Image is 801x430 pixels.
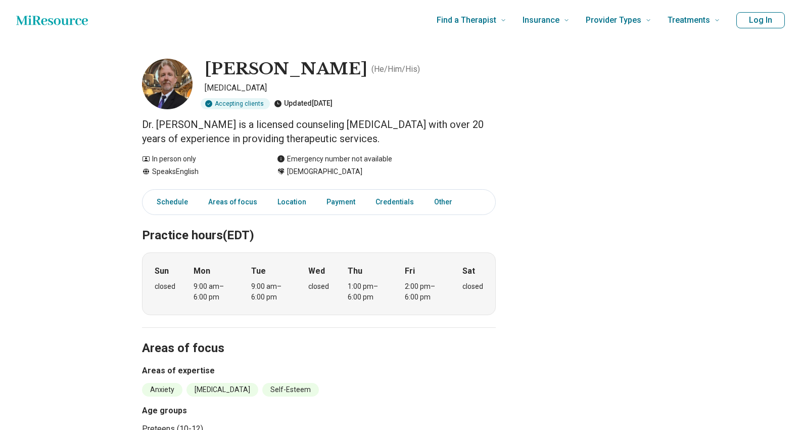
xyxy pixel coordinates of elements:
div: 9:00 am – 6:00 pm [251,281,290,303]
li: Self-Esteem [262,383,319,397]
div: closed [155,281,175,292]
strong: Fri [405,265,415,277]
div: 9:00 am – 6:00 pm [194,281,232,303]
a: Credentials [369,192,420,212]
h3: Age groups [142,405,315,417]
a: Home page [16,10,88,30]
p: [MEDICAL_DATA] [205,82,496,94]
div: closed [308,281,329,292]
strong: Tue [251,265,266,277]
a: Schedule [145,192,194,212]
h2: Areas of focus [142,316,496,357]
button: Log In [736,12,785,28]
span: Provider Types [586,13,641,27]
a: Location [271,192,312,212]
h1: [PERSON_NAME] [205,59,367,80]
img: Kevin Dugan, Psychologist [142,59,193,109]
div: Accepting clients [201,98,270,109]
div: Emergency number not available [277,154,392,164]
a: Other [428,192,464,212]
li: [MEDICAL_DATA] [186,383,258,397]
span: Insurance [523,13,559,27]
div: 2:00 pm – 6:00 pm [405,281,444,303]
div: closed [462,281,483,292]
p: Dr. [PERSON_NAME] is a licensed counseling [MEDICAL_DATA] with over 20 years of experience in pro... [142,117,496,146]
div: In person only [142,154,257,164]
span: [DEMOGRAPHIC_DATA] [287,166,362,177]
strong: Wed [308,265,325,277]
a: Payment [320,192,361,212]
strong: Sat [462,265,475,277]
li: Anxiety [142,383,182,397]
h3: Areas of expertise [142,365,496,377]
h2: Practice hours (EDT) [142,203,496,244]
strong: Mon [194,265,210,277]
div: Speaks English [142,166,257,177]
strong: Thu [348,265,362,277]
div: 1:00 pm – 6:00 pm [348,281,387,303]
a: Areas of focus [202,192,263,212]
p: ( He/Him/His ) [371,63,420,75]
span: Find a Therapist [437,13,496,27]
strong: Sun [155,265,169,277]
span: Treatments [668,13,710,27]
div: When does the program meet? [142,252,496,315]
div: Updated [DATE] [274,98,333,109]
